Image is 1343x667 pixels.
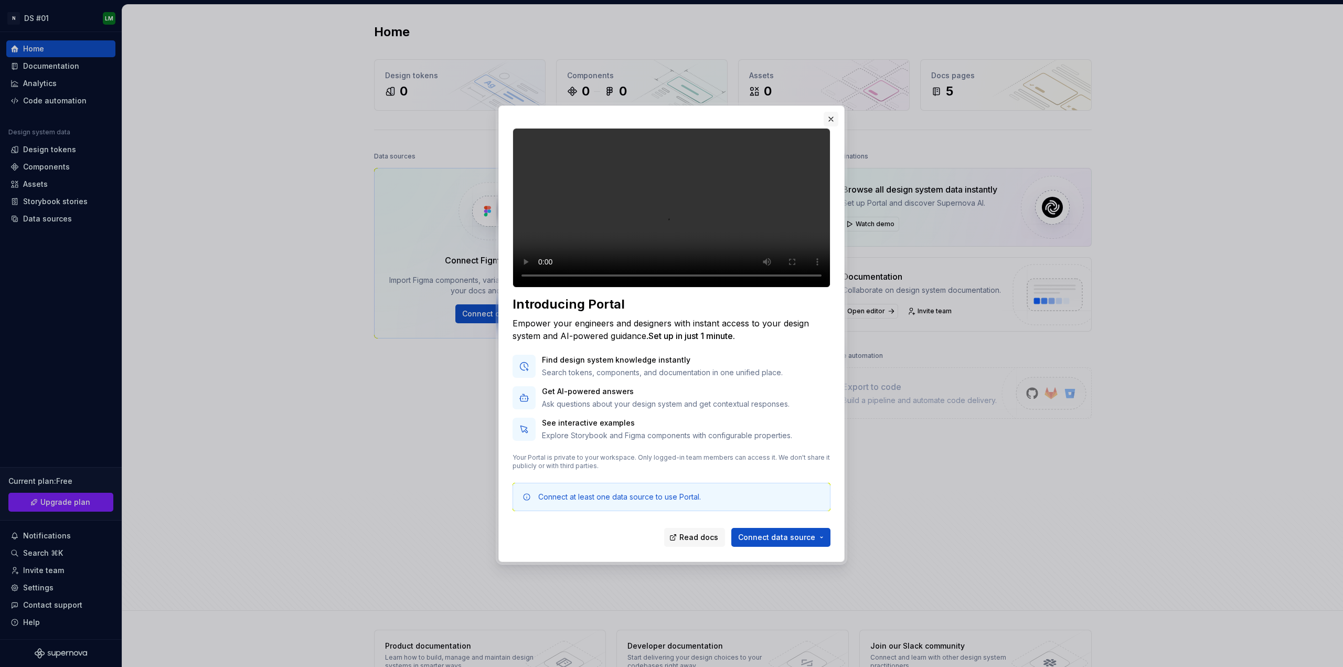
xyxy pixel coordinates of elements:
p: Find design system knowledge instantly [542,355,783,365]
a: Read docs [664,528,725,547]
span: Read docs [679,532,718,543]
button: Connect data source [731,528,830,547]
div: Connect at least one data source to use Portal. [538,492,701,502]
div: Introducing Portal [513,296,830,313]
p: Search tokens, components, and documentation in one unified place. [542,367,783,378]
p: Get AI-powered answers [542,386,790,397]
p: See interactive examples [542,418,792,428]
p: Explore Storybook and Figma components with configurable properties. [542,430,792,441]
p: Your Portal is private to your workspace. Only logged-in team members can access it. We don't sha... [513,453,830,470]
span: Set up in just 1 minute. [648,331,735,341]
p: Ask questions about your design system and get contextual responses. [542,399,790,409]
div: Empower your engineers and designers with instant access to your design system and AI-powered gui... [513,317,830,342]
span: Connect data source [738,532,815,543]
